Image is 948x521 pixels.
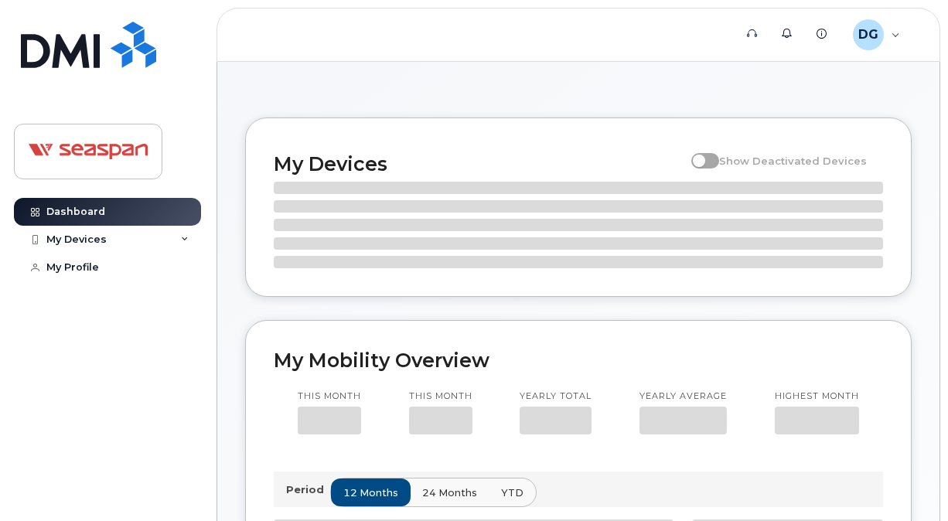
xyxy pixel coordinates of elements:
[501,485,523,500] span: YTD
[274,152,684,175] h2: My Devices
[274,349,883,372] h2: My Mobility Overview
[775,390,859,403] p: Highest month
[520,390,592,403] p: Yearly total
[691,146,704,158] input: Show Deactivated Devices
[298,390,361,403] p: This month
[719,155,867,167] span: Show Deactivated Devices
[286,482,330,497] p: Period
[639,390,727,403] p: Yearly average
[422,485,477,500] span: 24 months
[409,390,472,403] p: This month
